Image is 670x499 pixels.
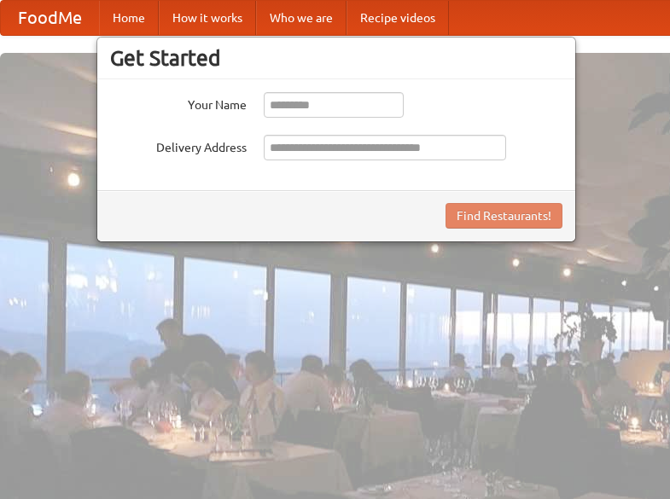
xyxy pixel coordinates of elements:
[110,45,562,71] h3: Get Started
[159,1,256,35] a: How it works
[446,203,562,229] button: Find Restaurants!
[256,1,347,35] a: Who we are
[347,1,449,35] a: Recipe videos
[1,1,99,35] a: FoodMe
[99,1,159,35] a: Home
[110,135,247,156] label: Delivery Address
[110,92,247,113] label: Your Name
